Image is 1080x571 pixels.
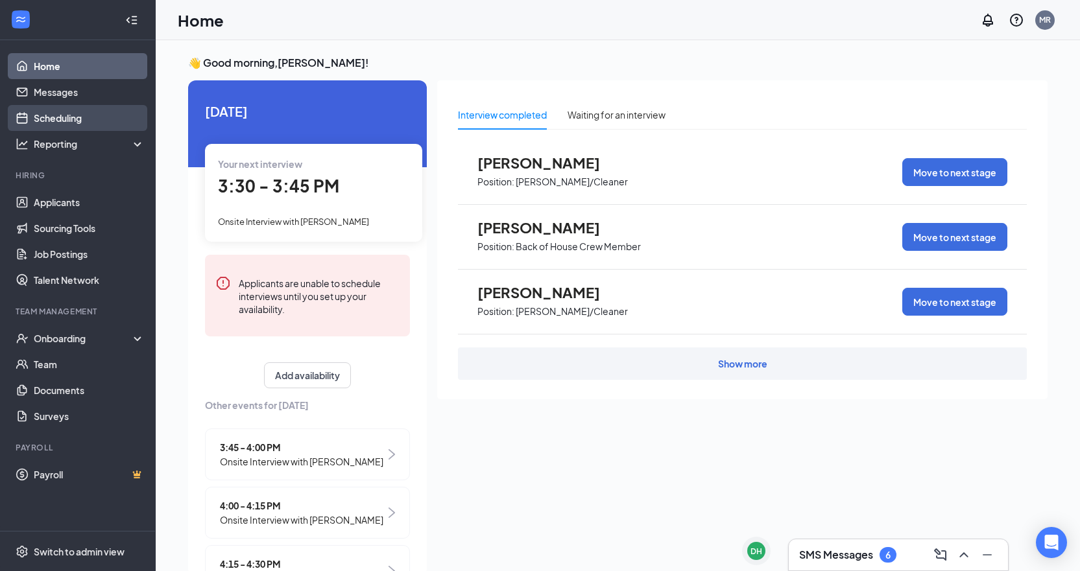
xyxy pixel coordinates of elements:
[264,362,351,388] button: Add availability
[218,175,339,196] span: 3:30 - 3:45 PM
[477,284,620,301] span: [PERSON_NAME]
[1036,527,1067,558] div: Open Intercom Messenger
[218,158,302,170] span: Your next interview
[477,240,514,253] p: Position:
[239,275,400,316] div: Applicants are unable to schedule interviews until you set up your availability.
[16,332,29,345] svg: UserCheck
[980,12,996,28] svg: Notifications
[34,189,145,215] a: Applicants
[34,79,145,105] a: Messages
[750,546,762,557] div: DH
[34,241,145,267] a: Job Postings
[477,305,514,318] p: Position:
[125,14,138,27] svg: Collapse
[954,544,974,565] button: ChevronUp
[188,56,1048,70] h3: 👋 Good morning, [PERSON_NAME] !
[568,108,666,122] div: Waiting for an interview
[220,454,383,469] span: Onsite Interview with [PERSON_NAME]
[220,513,383,527] span: Onsite Interview with [PERSON_NAME]
[34,545,125,558] div: Switch to admin view
[34,461,145,487] a: PayrollCrown
[16,306,142,317] div: Team Management
[205,101,410,121] span: [DATE]
[930,544,951,565] button: ComposeMessage
[799,548,873,562] h3: SMS Messages
[516,240,641,253] p: Back of House Crew Member
[979,547,995,563] svg: Minimize
[16,545,29,558] svg: Settings
[1039,14,1051,25] div: MR
[477,219,620,236] span: [PERSON_NAME]
[34,351,145,377] a: Team
[477,176,514,188] p: Position:
[34,267,145,293] a: Talent Network
[933,547,948,563] svg: ComposeMessage
[718,357,767,370] div: Show more
[16,170,142,181] div: Hiring
[220,498,383,513] span: 4:00 - 4:15 PM
[516,176,628,188] p: [PERSON_NAME]/Cleaner
[34,403,145,429] a: Surveys
[516,305,628,318] p: [PERSON_NAME]/Cleaner
[34,105,145,131] a: Scheduling
[956,547,972,563] svg: ChevronUp
[205,398,410,412] span: Other events for [DATE]
[477,154,620,171] span: [PERSON_NAME]
[885,550,891,561] div: 6
[977,544,998,565] button: Minimize
[16,442,142,453] div: Payroll
[902,288,1007,316] button: Move to next stage
[34,53,145,79] a: Home
[14,13,27,26] svg: WorkstreamLogo
[458,108,547,122] div: Interview completed
[902,223,1007,251] button: Move to next stage
[218,216,369,227] span: Onsite Interview with [PERSON_NAME]
[178,9,224,31] h1: Home
[215,275,231,291] svg: Error
[16,137,29,150] svg: Analysis
[1009,12,1024,28] svg: QuestionInfo
[902,158,1007,186] button: Move to next stage
[220,440,383,454] span: 3:45 - 4:00 PM
[34,137,145,150] div: Reporting
[34,377,145,403] a: Documents
[34,215,145,241] a: Sourcing Tools
[34,332,134,345] div: Onboarding
[220,557,383,571] span: 4:15 - 4:30 PM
